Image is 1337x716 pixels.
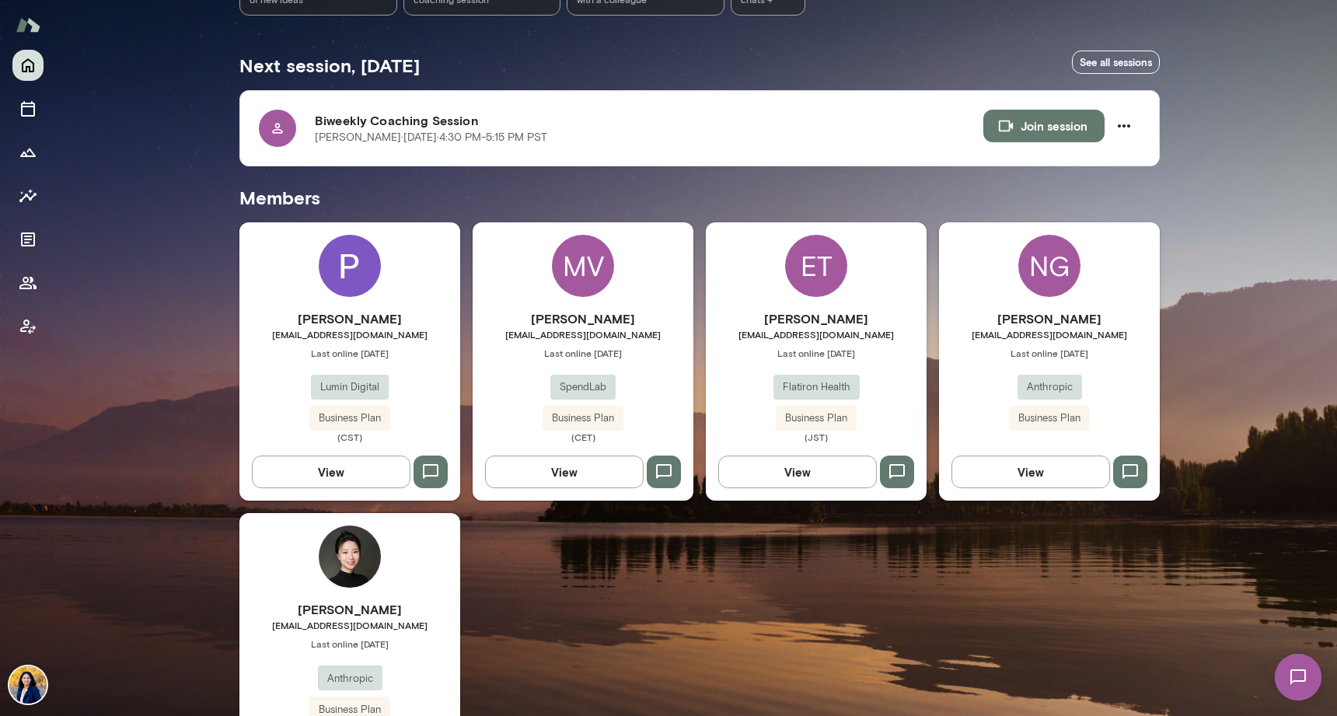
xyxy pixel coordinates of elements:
[9,666,47,704] img: Jaya Jaware
[473,347,693,359] span: Last online [DATE]
[785,235,847,297] div: ET
[773,379,860,395] span: Flatiron Health
[706,431,927,443] span: (JST)
[552,235,614,297] div: MV
[1018,379,1082,395] span: Anthropic
[239,328,460,341] span: [EMAIL_ADDRESS][DOMAIN_NAME]
[239,347,460,359] span: Last online [DATE]
[706,309,927,328] h6: [PERSON_NAME]
[939,347,1160,359] span: Last online [DATE]
[473,309,693,328] h6: [PERSON_NAME]
[776,410,857,426] span: Business Plan
[319,235,381,297] img: Priscilla Romero
[550,379,616,395] span: SpendLab
[718,456,877,488] button: View
[951,456,1110,488] button: View
[12,137,44,168] button: Growth Plan
[12,50,44,81] button: Home
[12,93,44,124] button: Sessions
[239,185,1160,210] h5: Members
[485,456,644,488] button: View
[319,526,381,588] img: Celine Xie
[315,130,547,145] p: [PERSON_NAME] · [DATE] · 4:30 PM-5:15 PM PST
[12,311,44,342] button: Client app
[239,619,460,631] span: [EMAIL_ADDRESS][DOMAIN_NAME]
[706,328,927,341] span: [EMAIL_ADDRESS][DOMAIN_NAME]
[239,600,460,619] h6: [PERSON_NAME]
[252,456,410,488] button: View
[1009,410,1090,426] span: Business Plan
[309,410,390,426] span: Business Plan
[543,410,623,426] span: Business Plan
[939,309,1160,328] h6: [PERSON_NAME]
[16,10,40,40] img: Mento
[706,347,927,359] span: Last online [DATE]
[318,671,382,686] span: Anthropic
[939,328,1160,341] span: [EMAIL_ADDRESS][DOMAIN_NAME]
[983,110,1105,142] button: Join session
[12,267,44,299] button: Members
[239,309,460,328] h6: [PERSON_NAME]
[12,180,44,211] button: Insights
[473,328,693,341] span: [EMAIL_ADDRESS][DOMAIN_NAME]
[311,379,389,395] span: Lumin Digital
[12,224,44,255] button: Documents
[1072,51,1160,75] a: See all sessions
[473,431,693,443] span: (CET)
[315,111,983,130] h6: Biweekly Coaching Session
[239,53,420,78] h5: Next session, [DATE]
[1018,235,1080,297] div: NG
[239,637,460,650] span: Last online [DATE]
[239,431,460,443] span: (CST)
